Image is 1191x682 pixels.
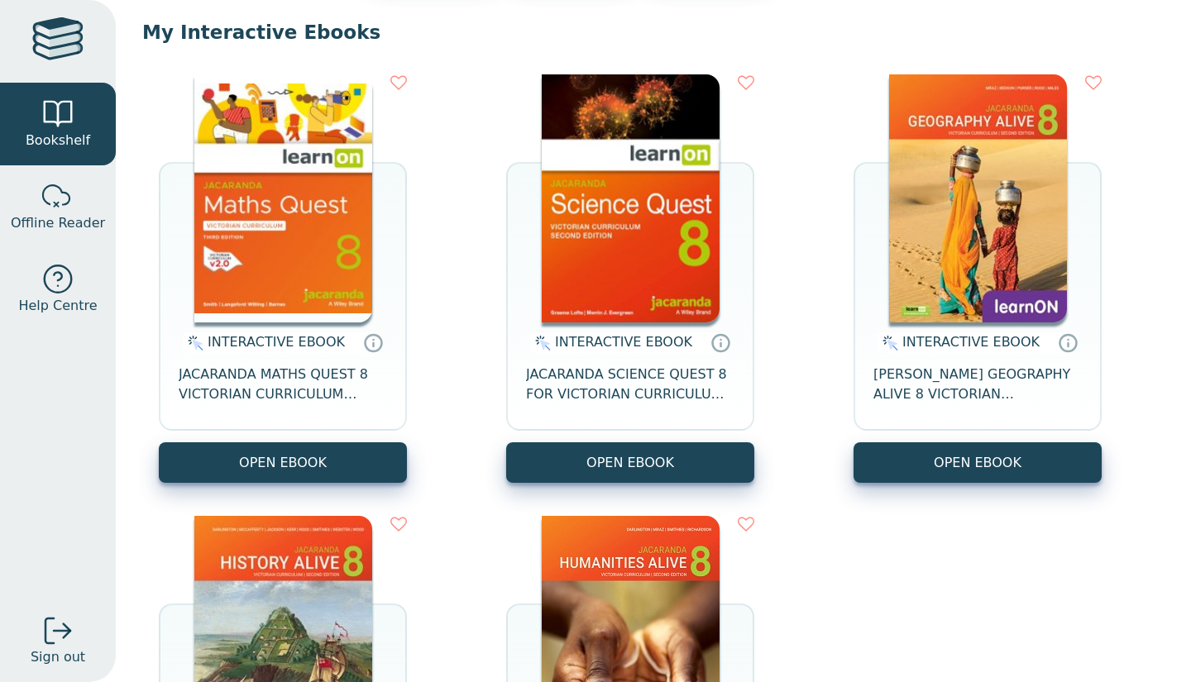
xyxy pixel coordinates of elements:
button: OPEN EBOOK [159,442,407,483]
img: interactive.svg [878,333,898,353]
span: INTERACTIVE EBOOK [555,334,692,350]
img: c004558a-e884-43ec-b87a-da9408141e80.jpg [194,74,372,322]
span: INTERACTIVE EBOOK [208,334,345,350]
p: My Interactive Ebooks [142,20,1165,45]
span: Sign out [31,647,85,667]
span: JACARANDA MATHS QUEST 8 VICTORIAN CURRICULUM LEARNON EBOOK 3E [179,365,387,404]
span: INTERACTIVE EBOOK [902,334,1040,350]
img: interactive.svg [183,333,203,353]
button: OPEN EBOOK [506,442,754,483]
img: interactive.svg [530,333,551,353]
span: Bookshelf [26,131,90,150]
button: OPEN EBOOK [854,442,1102,483]
a: Interactive eBooks are accessed online via the publisher’s portal. They contain interactive resou... [363,332,383,352]
span: Help Centre [18,296,97,316]
img: 5407fe0c-7f91-e911-a97e-0272d098c78b.jpg [889,74,1067,322]
span: [PERSON_NAME] GEOGRAPHY ALIVE 8 VICTORIAN CURRICULUM LEARNON EBOOK 2E [873,365,1082,404]
span: JACARANDA SCIENCE QUEST 8 FOR VICTORIAN CURRICULUM LEARNON 2E EBOOK [526,365,734,404]
span: Offline Reader [11,213,105,233]
img: fffb2005-5288-ea11-a992-0272d098c78b.png [542,74,720,322]
a: Interactive eBooks are accessed online via the publisher’s portal. They contain interactive resou... [710,332,730,352]
a: Interactive eBooks are accessed online via the publisher’s portal. They contain interactive resou... [1058,332,1078,352]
